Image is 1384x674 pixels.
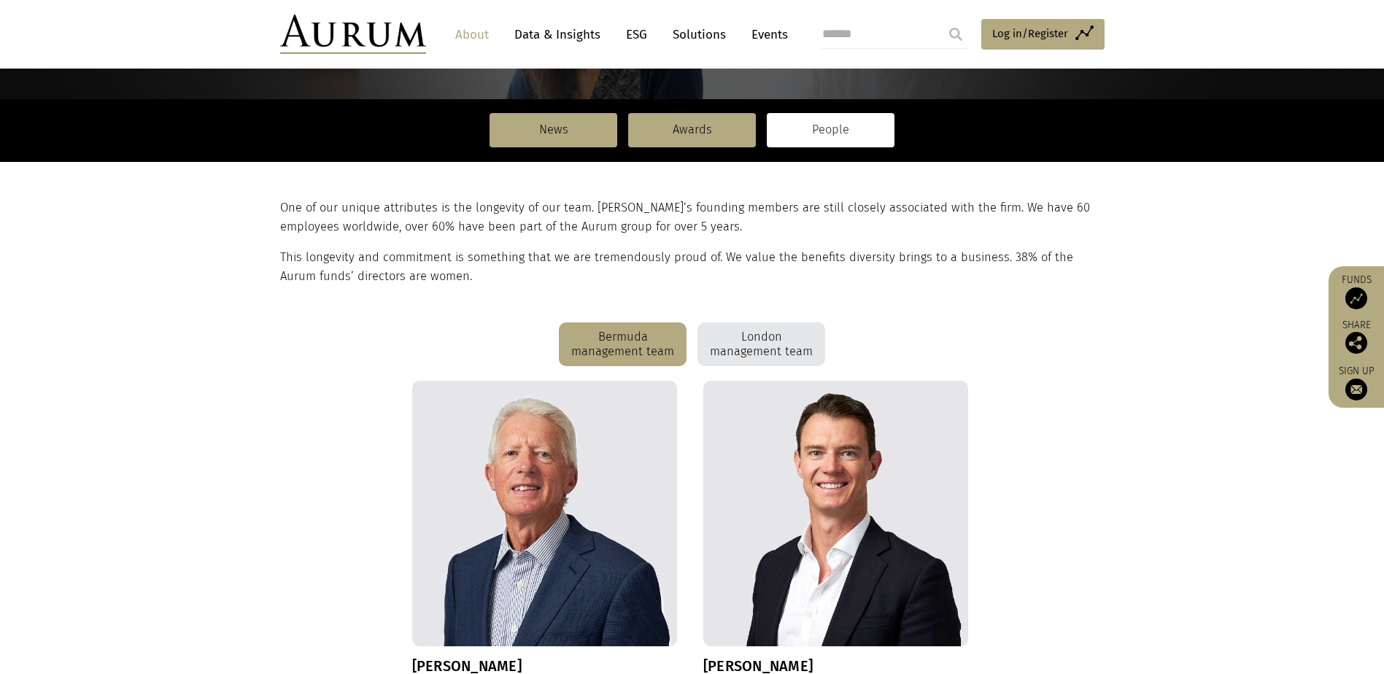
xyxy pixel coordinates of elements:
[559,322,687,366] div: Bermuda management team
[941,20,970,49] input: Submit
[448,21,496,48] a: About
[619,21,654,48] a: ESG
[507,21,608,48] a: Data & Insights
[628,113,756,147] a: Awards
[1345,287,1367,309] img: Access Funds
[992,25,1068,42] span: Log in/Register
[697,322,825,366] div: London management team
[665,21,733,48] a: Solutions
[280,198,1101,237] p: One of our unique attributes is the longevity of our team. [PERSON_NAME]’s founding members are s...
[280,248,1101,287] p: This longevity and commitment is something that we are tremendously proud of. We value the benefi...
[1345,332,1367,354] img: Share this post
[981,19,1105,50] a: Log in/Register
[1336,320,1377,354] div: Share
[767,113,894,147] a: People
[280,15,426,54] img: Aurum
[744,21,788,48] a: Events
[1345,379,1367,400] img: Sign up to our newsletter
[1336,365,1377,400] a: Sign up
[1336,274,1377,309] a: Funds
[490,113,617,147] a: News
